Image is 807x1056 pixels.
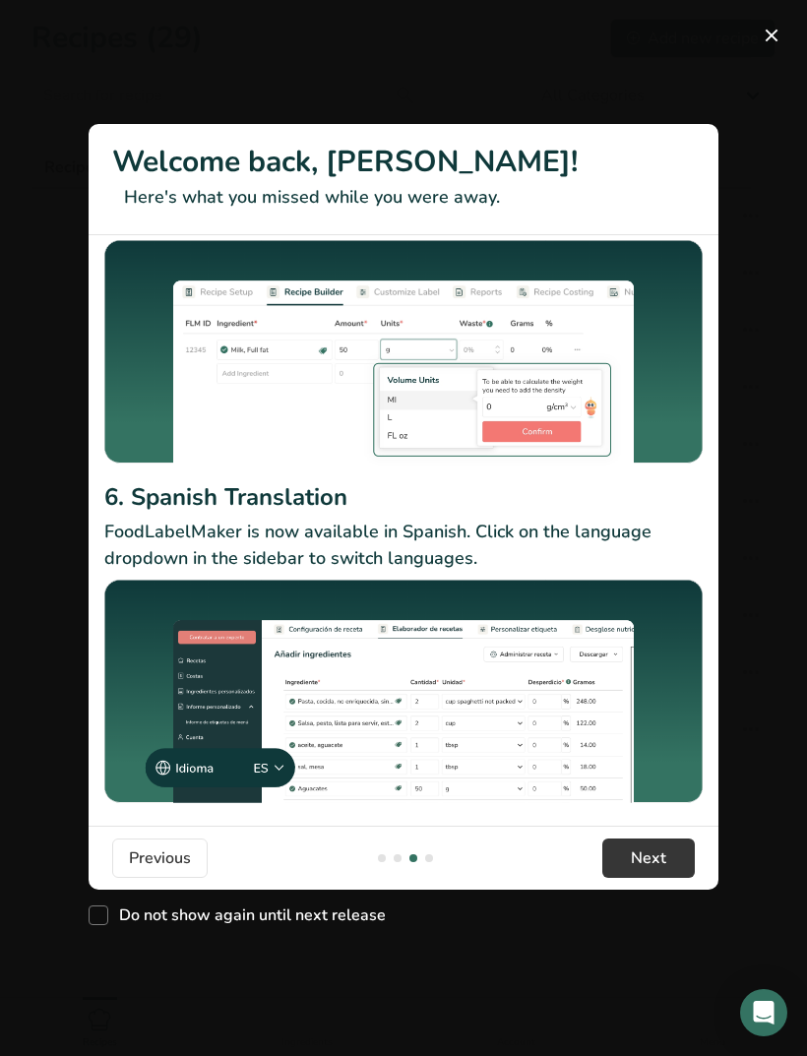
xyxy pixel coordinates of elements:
button: Previous [112,839,208,878]
h2: 6. Spanish Translation [104,479,703,515]
img: Density Conversions [104,240,703,472]
p: FoodLabelMaker is now available in Spanish. Click on the language dropdown in the sidebar to swit... [104,519,703,572]
button: Next [602,839,695,878]
h1: Welcome back, [PERSON_NAME]! [112,140,695,184]
div: Open Intercom Messenger [740,989,787,1036]
p: Here's what you missed while you were away. [112,184,695,211]
span: Do not show again until next release [108,905,386,925]
img: Spanish Translation [104,580,703,803]
span: Previous [129,846,191,870]
span: Next [631,846,666,870]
